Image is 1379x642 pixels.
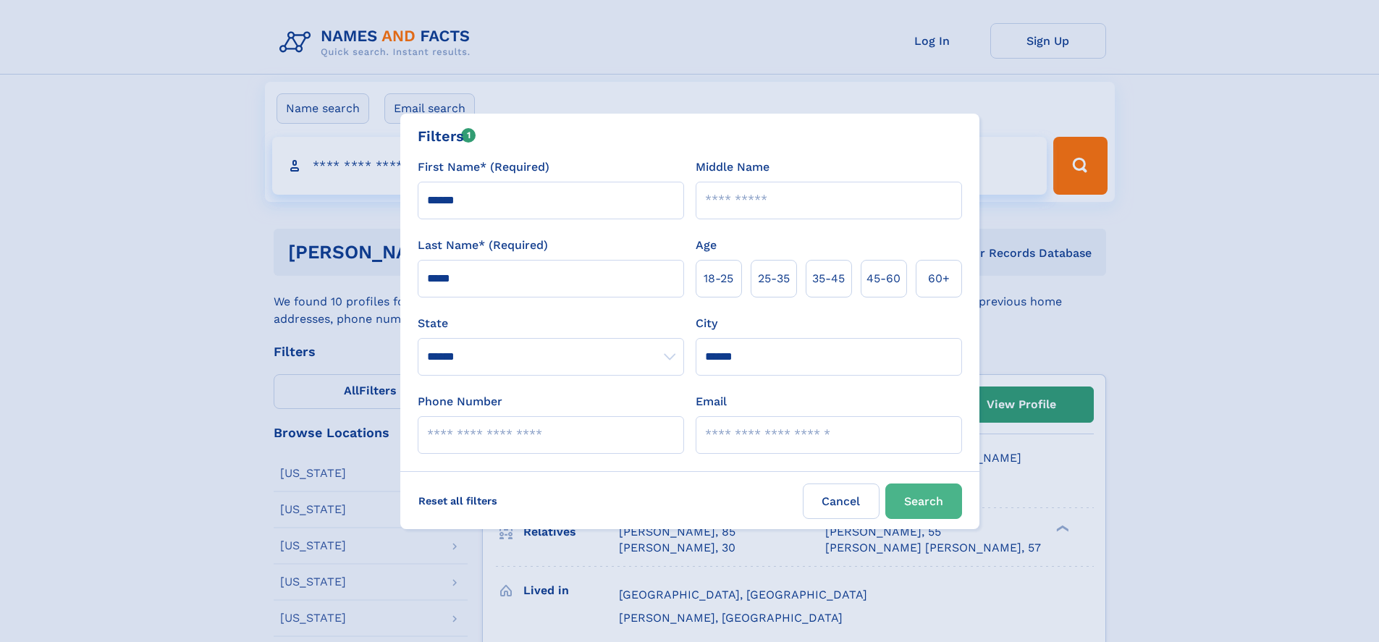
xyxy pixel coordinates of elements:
[803,483,880,519] label: Cancel
[418,393,502,410] label: Phone Number
[885,483,962,519] button: Search
[812,270,845,287] span: 35‑45
[928,270,950,287] span: 60+
[696,393,727,410] label: Email
[696,159,769,176] label: Middle Name
[758,270,790,287] span: 25‑35
[866,270,901,287] span: 45‑60
[696,315,717,332] label: City
[696,237,717,254] label: Age
[418,159,549,176] label: First Name* (Required)
[418,315,684,332] label: State
[704,270,733,287] span: 18‑25
[409,483,507,518] label: Reset all filters
[418,237,548,254] label: Last Name* (Required)
[418,125,476,147] div: Filters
